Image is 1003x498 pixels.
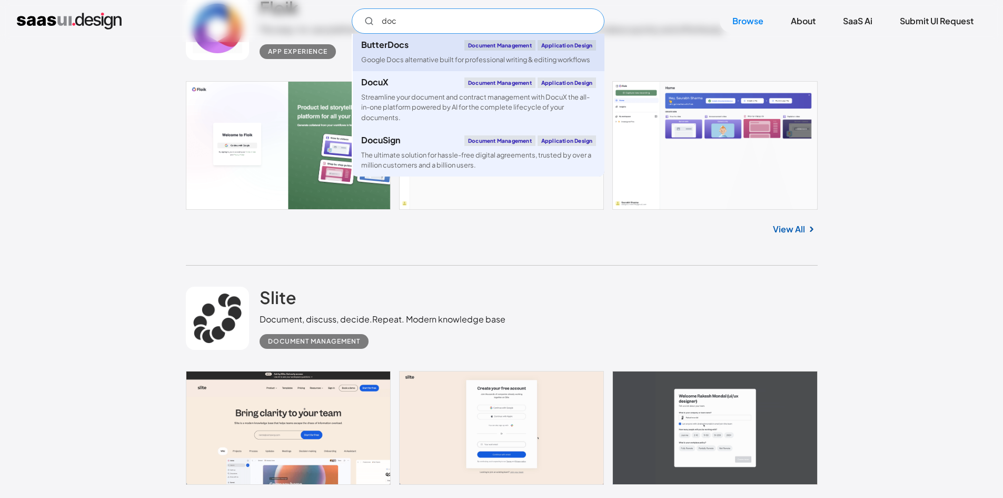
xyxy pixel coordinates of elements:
[538,77,597,88] div: Application Design
[353,34,604,71] a: ButterDocsDocument ManagementApplication DesignGoogle Docs alternative built for professional wri...
[778,9,828,33] a: About
[268,335,360,348] div: Document Management
[260,313,505,326] div: Document, discuss, decide.Repeat. Modern knowledge base
[361,92,596,123] div: Streamline your document and contract management with DocuX the all-in-one platform powered by AI...
[353,129,604,177] a: DocuSignDocument ManagementApplication DesignThe ultimate solution for hassle-free digital agreem...
[464,135,535,146] div: Document Management
[464,40,535,51] div: Document Management
[260,287,296,308] h2: Slite
[773,223,805,236] a: View All
[352,8,604,34] form: Email Form
[830,9,885,33] a: SaaS Ai
[361,41,409,49] div: ButterDocs
[720,9,776,33] a: Browse
[361,55,590,65] div: Google Docs alternative built for professional writing & editing workflows
[538,40,597,51] div: Application Design
[260,287,296,313] a: Slite
[268,45,327,58] div: App Experience
[538,135,597,146] div: Application Design
[464,77,535,88] div: Document Management
[17,13,122,30] a: home
[361,136,400,144] div: DocuSign
[352,8,604,34] input: Search UI designs you're looking for...
[361,150,596,170] div: The ultimate solution for hassle-free digital agreements, trusted by over a million customers and...
[353,71,604,129] a: DocuXDocument ManagementApplication DesignStreamline your document and contract management with D...
[887,9,986,33] a: Submit UI Request
[361,78,389,86] div: DocuX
